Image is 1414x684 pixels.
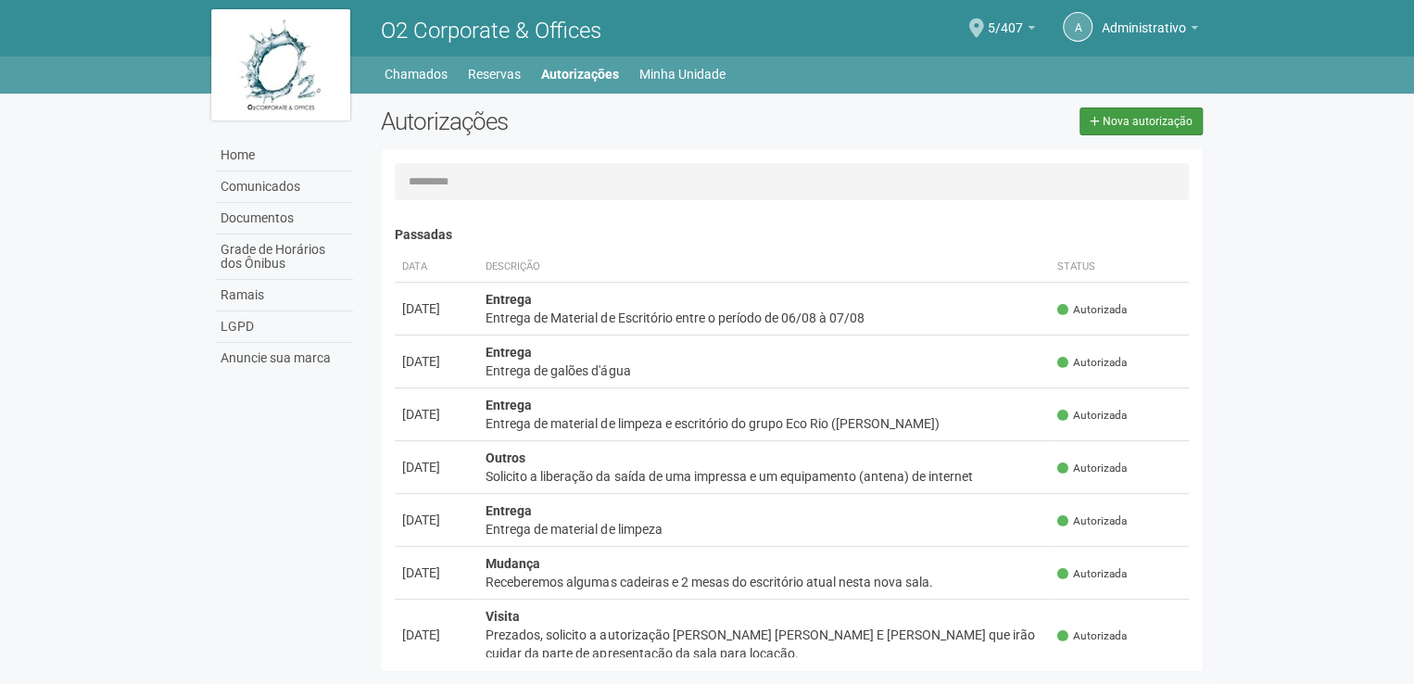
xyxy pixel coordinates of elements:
[486,467,1042,486] div: Solicito a liberação da saída de uma impressa e um equipamento (antena) de internet
[1057,628,1127,644] span: Autorizada
[486,520,1042,538] div: Entrega de material de limpeza
[478,252,1050,283] th: Descrição
[468,61,521,87] a: Reservas
[1050,252,1189,283] th: Status
[395,252,478,283] th: Data
[402,564,471,582] div: [DATE]
[402,405,471,424] div: [DATE]
[216,311,353,343] a: LGPD
[402,299,471,318] div: [DATE]
[1079,108,1203,135] a: Nova autorização
[216,140,353,171] a: Home
[385,61,448,87] a: Chamados
[402,458,471,476] div: [DATE]
[216,234,353,280] a: Grade de Horários dos Ônibus
[402,352,471,371] div: [DATE]
[216,171,353,203] a: Comunicados
[1057,355,1127,371] span: Autorizada
[1057,302,1127,318] span: Autorizada
[1057,513,1127,529] span: Autorizada
[486,503,532,518] strong: Entrega
[988,3,1023,35] span: 5/407
[486,609,520,624] strong: Visita
[402,511,471,529] div: [DATE]
[395,228,1189,242] h4: Passadas
[486,292,532,307] strong: Entrega
[1063,12,1092,42] a: A
[486,345,532,360] strong: Entrega
[1103,115,1193,128] span: Nova autorização
[486,309,1042,327] div: Entrega de Material de Escritório entre o período de 06/08 à 07/08
[211,9,350,120] img: logo.jpg
[381,18,601,44] span: O2 Corporate & Offices
[1057,408,1127,424] span: Autorizada
[402,626,471,644] div: [DATE]
[1102,3,1186,35] span: Administrativo
[216,203,353,234] a: Documentos
[541,61,619,87] a: Autorizações
[486,556,540,571] strong: Mudança
[988,23,1035,38] a: 5/407
[1057,566,1127,582] span: Autorizada
[216,343,353,374] a: Anuncie sua marca
[639,61,726,87] a: Minha Unidade
[1057,461,1127,476] span: Autorizada
[486,626,1042,663] div: Prezados, solicito a autorização [PERSON_NAME] [PERSON_NAME] E [PERSON_NAME] que irão cuidar da p...
[486,414,1042,433] div: Entrega de material de limpeza e escritório do grupo Eco Rio ([PERSON_NAME])
[486,450,525,465] strong: Outros
[216,280,353,311] a: Ramais
[486,573,1042,591] div: Receberemos algumas cadeiras e 2 mesas do escritório atual nesta nova sala.
[486,398,532,412] strong: Entrega
[486,361,1042,380] div: Entrega de galões d'água
[381,108,777,135] h2: Autorizações
[1102,23,1198,38] a: Administrativo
